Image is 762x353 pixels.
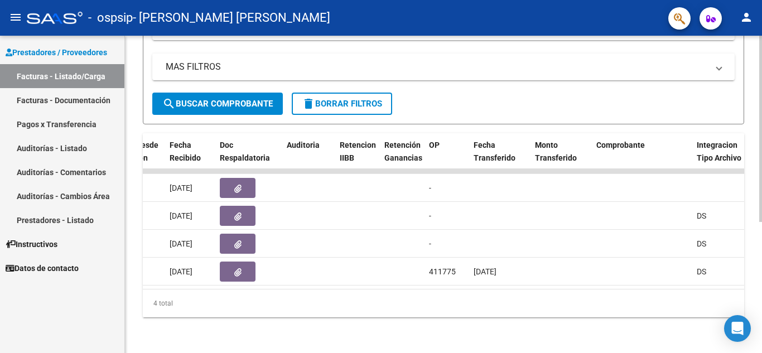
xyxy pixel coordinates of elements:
[380,133,425,182] datatable-header-cell: Retención Ganancias
[429,141,440,149] span: OP
[592,133,692,182] datatable-header-cell: Comprobante
[535,141,577,162] span: Monto Transferido
[9,11,22,24] mat-icon: menu
[429,267,456,276] span: 411775
[530,133,592,182] datatable-header-cell: Monto Transferido
[697,211,706,220] span: DS
[474,267,496,276] span: [DATE]
[133,6,330,30] span: - [PERSON_NAME] [PERSON_NAME]
[162,97,176,110] mat-icon: search
[170,211,192,220] span: [DATE]
[170,239,192,248] span: [DATE]
[429,183,431,192] span: -
[170,183,192,192] span: [DATE]
[302,99,382,109] span: Borrar Filtros
[302,97,315,110] mat-icon: delete
[287,141,320,149] span: Auditoria
[162,99,273,109] span: Buscar Comprobante
[740,11,753,24] mat-icon: person
[165,133,215,182] datatable-header-cell: Fecha Recibido
[425,133,469,182] datatable-header-cell: OP
[697,267,706,276] span: DS
[152,93,283,115] button: Buscar Comprobante
[692,133,754,182] datatable-header-cell: Integracion Tipo Archivo
[724,315,751,342] div: Open Intercom Messenger
[170,141,201,162] span: Fecha Recibido
[215,133,282,182] datatable-header-cell: Doc Respaldatoria
[340,141,376,162] span: Retencion IIBB
[170,267,192,276] span: [DATE]
[474,141,515,162] span: Fecha Transferido
[429,211,431,220] span: -
[6,262,79,274] span: Datos de contacto
[166,61,708,73] mat-panel-title: MAS FILTROS
[220,141,270,162] span: Doc Respaldatoria
[6,238,57,250] span: Instructivos
[429,239,431,248] span: -
[292,93,392,115] button: Borrar Filtros
[384,141,422,162] span: Retención Ganancias
[152,54,735,80] mat-expansion-panel-header: MAS FILTROS
[88,6,133,30] span: - ospsip
[697,239,706,248] span: DS
[143,289,744,317] div: 4 total
[596,141,645,149] span: Comprobante
[697,141,741,162] span: Integracion Tipo Archivo
[469,133,530,182] datatable-header-cell: Fecha Transferido
[6,46,107,59] span: Prestadores / Proveedores
[282,133,335,182] datatable-header-cell: Auditoria
[335,133,380,182] datatable-header-cell: Retencion IIBB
